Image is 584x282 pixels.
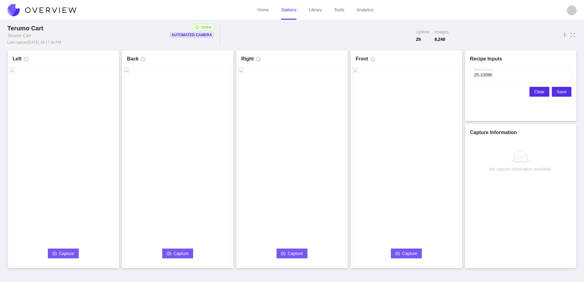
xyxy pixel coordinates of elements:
button: cameraCapture [162,249,193,258]
span: check-circle [195,25,199,29]
h1: Left [13,55,21,63]
div: Terumo Cart [7,33,31,39]
span: info-circle [371,57,375,64]
h1: Capture Information [470,129,571,136]
span: camera [52,251,57,256]
h1: Back [127,55,139,63]
button: Save [552,87,571,97]
button: cameraCapture [48,249,79,258]
span: info-circle [141,57,145,64]
div: No capture information available. [489,166,552,172]
div: Last capture [DATE] 14:17:34 PM [7,40,61,45]
h1: Right [241,55,254,63]
h1: Recipe Inputs [470,55,571,63]
label: Serial Number [474,68,493,72]
span: vertical-align-middle [562,31,567,39]
span: Capture [174,250,189,257]
span: Capture [288,250,303,257]
button: Clear [529,87,549,97]
span: Uptime [416,29,429,35]
span: Capture [402,250,418,257]
div: Terumo Cart [7,24,46,33]
a: Stations [281,7,297,12]
span: fullscreen [570,32,575,38]
span: Images [434,29,448,35]
span: info-circle [256,57,261,64]
img: Overview [7,4,76,16]
a: Analytics [357,7,374,12]
span: camera [395,251,400,256]
span: Clear [534,88,544,95]
span: camera [167,251,171,256]
span: Terumo Cart [7,25,43,32]
span: 8,240 [434,36,448,42]
a: Home [257,7,269,12]
a: Library [309,7,322,12]
button: cameraCapture [391,249,422,258]
span: Online [201,24,212,30]
span: info-circle [24,57,28,64]
h1: Front [356,55,368,63]
a: Tools [334,7,344,12]
span: Capture [59,250,74,257]
span: 2 h [416,36,429,42]
button: cameraCapture [277,249,308,258]
span: Save [557,88,567,95]
span: camera [281,251,285,256]
p: Automated Camera [172,32,212,38]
